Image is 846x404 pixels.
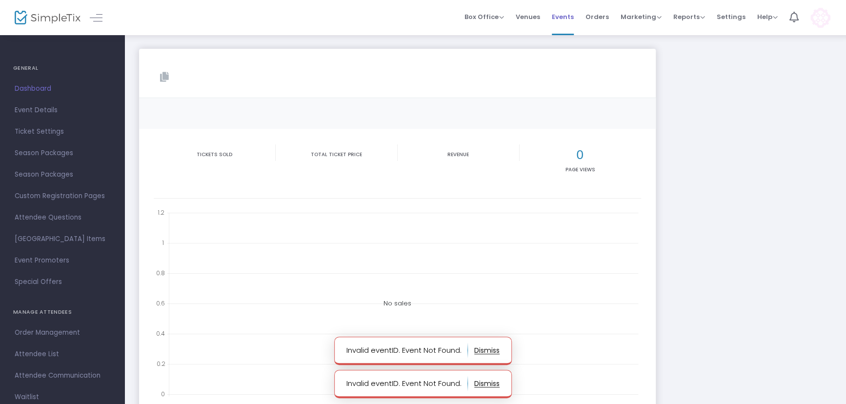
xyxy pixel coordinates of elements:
[278,151,395,158] p: Total Ticket Price
[346,376,468,391] p: Invalid eventID. Event Not Found.
[154,206,641,401] div: No sales
[717,4,745,29] span: Settings
[522,147,640,162] h2: 0
[15,348,110,361] span: Attendee List
[156,151,273,158] p: Tickets sold
[552,4,574,29] span: Events
[15,190,110,202] span: Custom Registration Pages
[516,4,540,29] span: Venues
[673,12,705,21] span: Reports
[522,166,640,173] p: Page Views
[464,12,504,21] span: Box Office
[621,12,662,21] span: Marketing
[15,125,110,138] span: Ticket Settings
[15,369,110,382] span: Attendee Communication
[13,303,111,322] h4: MANAGE ATTENDEES
[474,376,500,391] button: dismiss
[15,326,110,339] span: Order Management
[400,151,517,158] p: Revenue
[13,59,111,78] h4: GENERAL
[15,276,110,288] span: Special Offers
[15,211,110,224] span: Attendee Questions
[15,104,110,117] span: Event Details
[15,168,110,181] span: Season Packages
[15,233,110,245] span: [GEOGRAPHIC_DATA] Items
[474,343,500,358] button: dismiss
[15,391,110,404] span: Waitlist
[757,12,778,21] span: Help
[585,4,609,29] span: Orders
[15,254,110,267] span: Event Promoters
[15,147,110,160] span: Season Packages
[15,82,110,95] span: Dashboard
[346,343,468,358] p: Invalid eventID. Event Not Found.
